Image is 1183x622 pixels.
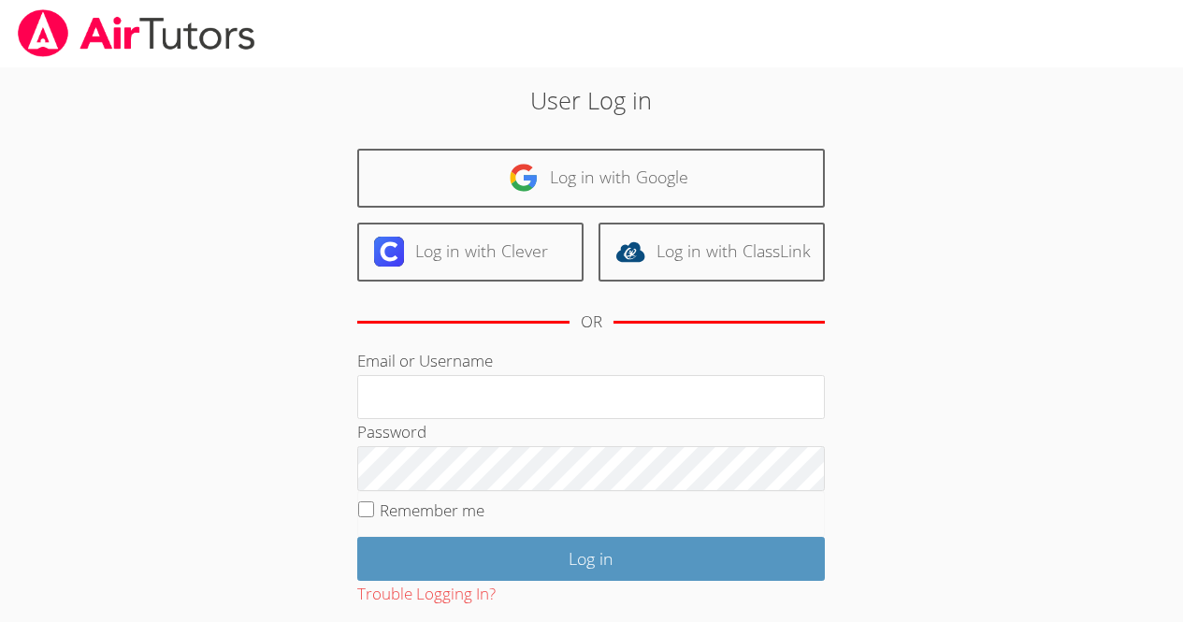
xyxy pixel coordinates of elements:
input: Log in [357,537,825,581]
label: Email or Username [357,350,493,371]
h2: User Log in [272,82,911,118]
img: classlink-logo-d6bb404cc1216ec64c9a2012d9dc4662098be43eaf13dc465df04b49fa7ab582.svg [615,237,645,267]
img: airtutors_banner-c4298cdbf04f3fff15de1276eac7730deb9818008684d7c2e4769d2f7ddbe033.png [16,9,257,57]
div: OR [581,309,602,336]
a: Log in with ClassLink [599,223,825,282]
label: Remember me [380,499,484,521]
a: Log in with Clever [357,223,584,282]
a: Log in with Google [357,149,825,208]
img: google-logo-50288ca7cdecda66e5e0955fdab243c47b7ad437acaf1139b6f446037453330a.svg [509,163,539,193]
img: clever-logo-6eab21bc6e7a338710f1a6ff85c0baf02591cd810cc4098c63d3a4b26e2feb20.svg [374,237,404,267]
label: Password [357,421,426,442]
button: Trouble Logging In? [357,581,496,608]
